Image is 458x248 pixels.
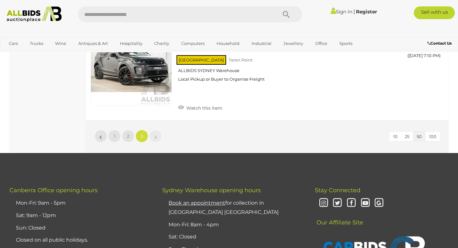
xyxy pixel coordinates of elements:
[14,209,146,222] li: Sat: 9am - 12pm
[315,187,360,194] span: Stay Connected
[346,198,357,209] i: Facebook
[169,200,225,206] u: Book an appointment
[135,130,148,142] a: 3
[427,41,452,46] b: Contact Us
[149,130,162,142] a: »
[315,209,363,226] span: Our Affiliate Site
[3,6,65,22] img: Allbids.com.au
[331,9,352,15] a: Sign In
[311,38,331,49] a: Office
[247,38,276,49] a: Industrial
[94,130,107,142] a: «
[169,200,279,215] a: Book an appointmentfor collection in [GEOGRAPHIC_DATA] [GEOGRAPHIC_DATA]
[393,134,398,139] span: 10
[270,6,302,22] button: Search
[162,187,261,194] span: Sydney Warehouse opening hours
[74,38,112,49] a: Antiques & Art
[127,133,129,139] span: 2
[425,132,440,142] button: 100
[5,49,58,59] a: [GEOGRAPHIC_DATA]
[185,105,222,111] span: Watch this item
[122,130,135,142] a: 2
[356,9,377,15] a: Register
[167,219,299,231] li: Mon-Fri: 8am - 4pm
[14,234,146,246] li: Closed on all public holidays.
[353,8,355,15] span: |
[429,134,436,139] span: 100
[10,187,98,194] span: Canberra Office opening hours
[401,132,413,142] button: 25
[108,130,121,142] a: 1
[114,133,115,139] span: 1
[405,134,409,139] span: 25
[177,103,224,112] a: Watch this item
[116,38,147,49] a: Hospitality
[413,132,426,142] button: 50
[26,38,47,49] a: Trucks
[393,25,442,62] a: $1,121 moab 11d 20h left ([DATE] 7:10 PM)
[389,132,401,142] button: 10
[374,198,385,209] i: Google
[51,38,70,49] a: Wine
[14,197,146,209] li: Mon-Fri: 9am - 5pm
[167,231,299,243] li: Sat: Closed
[332,198,343,209] i: Twitter
[360,198,371,209] i: Youtube
[150,38,173,49] a: Charity
[177,38,209,49] a: Computers
[318,198,329,209] i: Instagram
[181,25,383,87] a: 02/2020 Land Rover Discovery Sport D180 R-Dynamic SE (132kW AWD) L550 MY20.5 4d Wagon Carpathian ...
[212,38,244,49] a: Household
[427,40,453,47] a: Contact Us
[417,134,422,139] span: 50
[279,38,307,49] a: Jewellery
[14,222,146,234] li: Sun: Closed
[141,133,143,139] span: 3
[414,6,455,19] a: Sell with us
[5,38,22,49] a: Cars
[335,38,357,49] a: Sports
